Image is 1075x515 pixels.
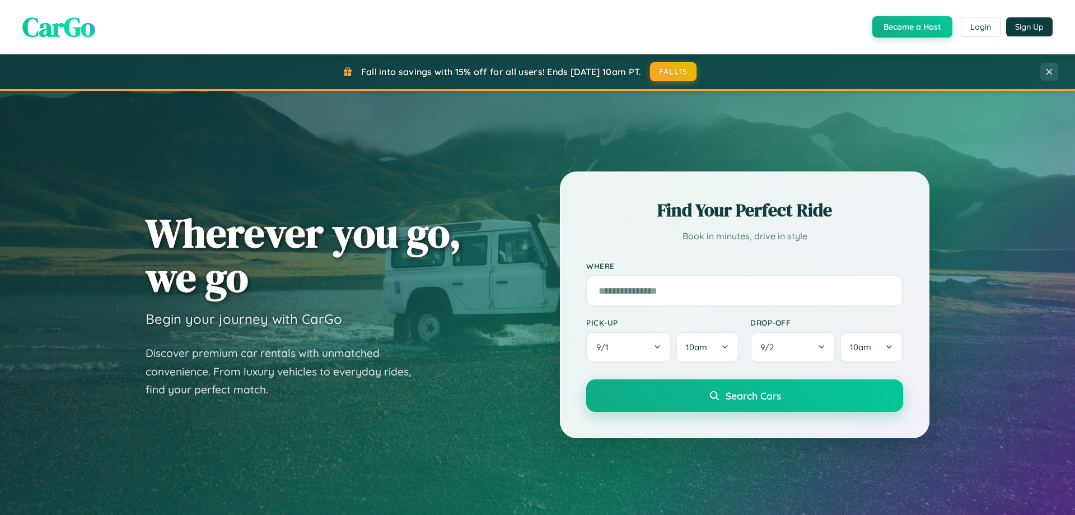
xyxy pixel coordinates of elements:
[586,228,903,244] p: Book in minutes, drive in style
[850,342,871,352] span: 10am
[1006,17,1053,36] button: Sign Up
[872,16,952,38] button: Become a Host
[726,389,781,402] span: Search Cars
[146,344,426,399] p: Discover premium car rentals with unmatched convenience. From luxury vehicles to everyday rides, ...
[760,342,779,352] span: 9 / 2
[586,379,903,412] button: Search Cars
[586,318,739,327] label: Pick-up
[676,332,739,363] button: 10am
[840,332,903,363] button: 10am
[650,62,697,81] button: FALL15
[586,198,903,222] h2: Find Your Perfect Ride
[686,342,707,352] span: 10am
[750,332,835,363] button: 9/2
[596,342,614,352] span: 9 / 1
[586,261,903,271] label: Where
[586,332,671,363] button: 9/1
[146,310,342,327] h3: Begin your journey with CarGo
[146,211,461,299] h1: Wherever you go, we go
[961,17,1001,37] button: Login
[750,318,903,327] label: Drop-off
[22,8,95,45] span: CarGo
[361,66,642,77] span: Fall into savings with 15% off for all users! Ends [DATE] 10am PT.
